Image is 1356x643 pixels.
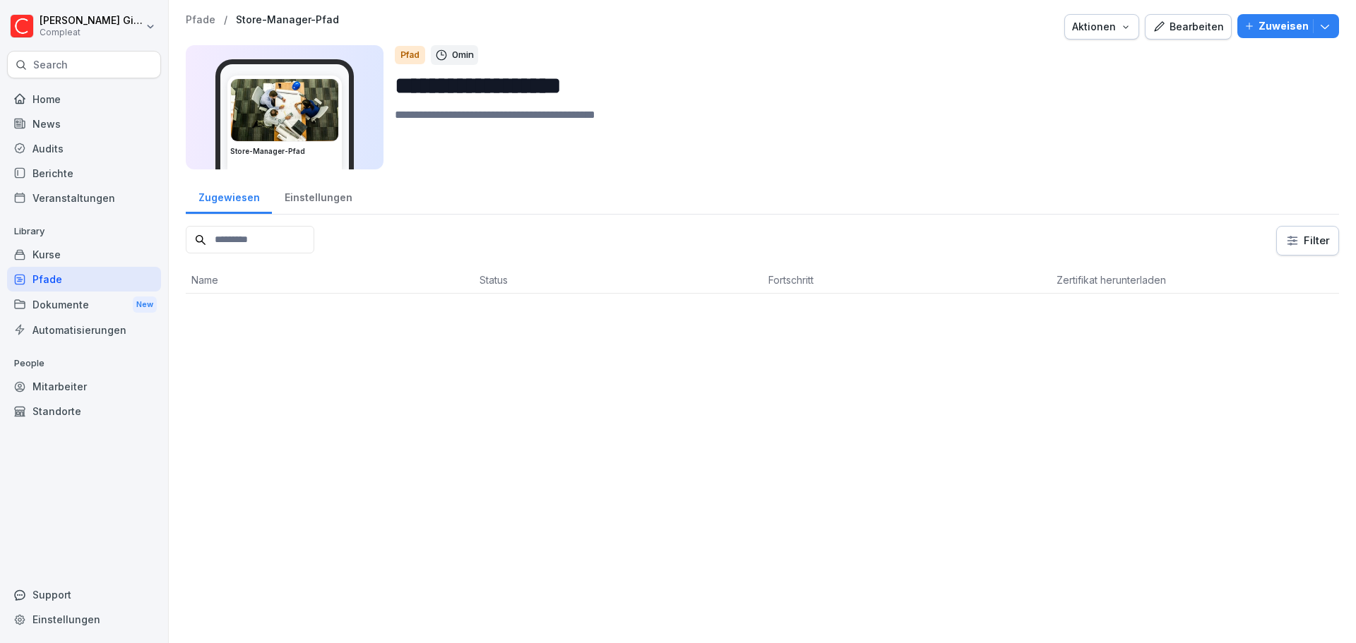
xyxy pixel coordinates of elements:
[763,267,1051,294] th: Fortschritt
[7,267,161,292] a: Pfade
[7,220,161,243] p: Library
[33,58,68,72] p: Search
[395,46,425,64] div: Pfad
[40,28,143,37] p: Compleat
[1237,14,1339,38] button: Zuweisen
[7,318,161,342] a: Automatisierungen
[7,292,161,318] div: Dokumente
[1277,227,1338,255] button: Filter
[231,79,338,141] img: vfxymea9yzygfdlq1uh5f1pl.png
[186,14,215,26] a: Pfade
[7,186,161,210] a: Veranstaltungen
[7,112,161,136] a: News
[1064,14,1139,40] button: Aktionen
[186,178,272,214] a: Zugewiesen
[7,352,161,375] p: People
[7,161,161,186] a: Berichte
[7,292,161,318] a: DokumenteNew
[474,267,762,294] th: Status
[1051,267,1339,294] th: Zertifikat herunterladen
[230,146,339,157] h3: Store-Manager-Pfad
[7,399,161,423] a: Standorte
[1285,234,1330,248] div: Filter
[1145,14,1232,40] button: Bearbeiten
[186,267,474,294] th: Name
[1153,19,1224,35] div: Bearbeiten
[452,48,474,62] p: 0 min
[7,607,161,632] a: Einstellungen
[133,296,157,313] div: New
[224,14,227,26] p: /
[272,178,364,214] a: Einstellungen
[7,242,161,267] a: Kurse
[7,374,161,399] a: Mitarbeiter
[7,582,161,607] div: Support
[236,14,339,26] a: Store-Manager-Pfad
[1259,18,1309,34] p: Zuweisen
[1072,19,1131,35] div: Aktionen
[40,15,143,27] p: [PERSON_NAME] Gimpel
[7,87,161,112] a: Home
[7,136,161,161] a: Audits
